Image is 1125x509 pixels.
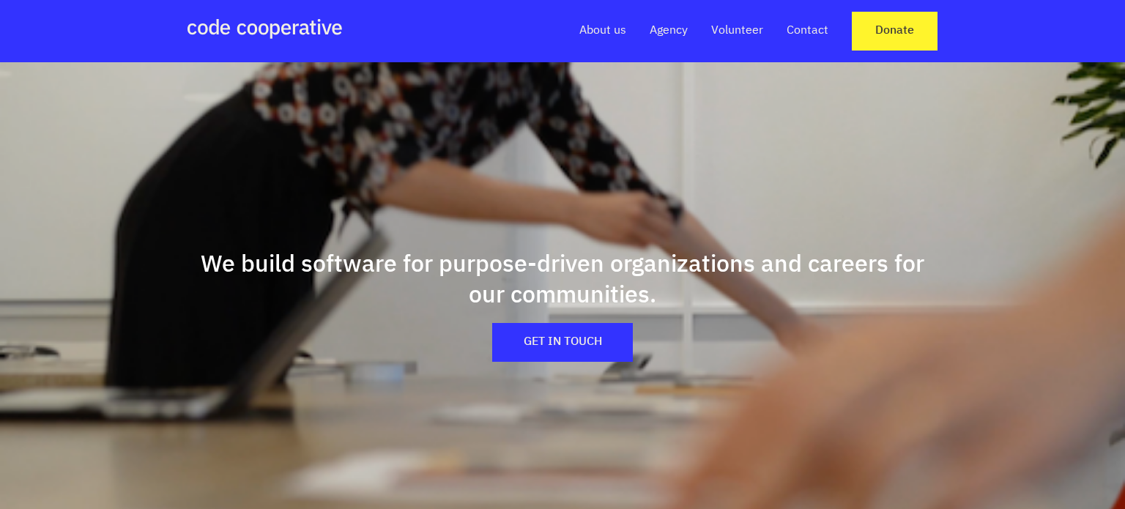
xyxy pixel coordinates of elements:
a: Contact [787,23,828,39]
a: Agency [650,23,688,39]
img: the code cooperative [187,19,342,39]
a: Volunteer [711,23,763,39]
h2: We build software for purpose-driven organizations and careers for our communities. [187,250,937,311]
a: About us [579,23,626,39]
a: GET IN TOUCH [492,323,633,362]
a: Donate [852,12,937,51]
